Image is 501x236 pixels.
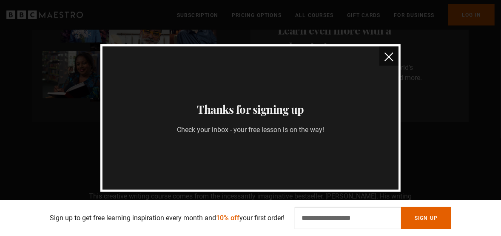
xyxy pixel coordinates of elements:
button: close [379,46,399,66]
p: Sign up to get free learning inspiration every month and your first order! [50,213,285,223]
p: Check your inbox - your free lesson is on the way! [177,125,324,135]
span: 10% off [216,214,239,222]
button: Sign Up [401,207,451,229]
h3: Thanks for signing up [113,101,389,118]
